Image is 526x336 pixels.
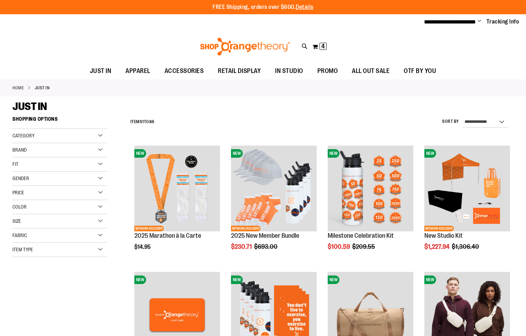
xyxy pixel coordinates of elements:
span: NEW [424,149,436,158]
span: Gender [12,175,29,181]
span: NEW [231,149,243,158]
div: product [421,142,514,268]
span: NEW [134,275,146,284]
span: RETAIL DISPLAY [218,63,261,79]
label: Sort By [442,119,459,125]
a: Tracking Info [487,18,519,26]
div: product [324,142,417,268]
img: 2025 Marathon à la Carte [134,146,220,231]
span: $209.55 [352,243,376,250]
div: product [227,142,320,268]
a: 2025 Marathon à la Carte [134,232,201,239]
span: NETWORK EXCLUSIVE [231,226,261,231]
span: Fabric [12,232,27,238]
span: ALL OUT SALE [352,63,390,79]
span: IN STUDIO [275,63,303,79]
span: Color [12,204,27,210]
span: $100.59 [328,243,351,250]
img: Shop Orangetheory [199,38,291,56]
strong: JUST IN [35,85,50,91]
span: NEW [328,275,339,284]
a: New Studio Kit [424,232,463,239]
span: 1 [142,119,144,124]
span: JUST IN [90,63,112,79]
span: NEW [424,275,436,284]
img: 2025 New Member Bundle [231,146,317,231]
span: OTF BY YOU [404,63,436,79]
span: Item Type [12,247,33,252]
span: NEW [328,149,339,158]
span: Brand [12,147,27,153]
h2: Items to [130,116,155,127]
img: Milestone Celebration Kit [328,146,413,231]
strong: Shopping Options [12,113,107,129]
p: FREE Shipping, orders over $600. [213,3,313,11]
span: JUST IN [12,100,47,112]
span: Price [12,190,24,195]
span: NEW [134,149,146,158]
img: New Studio Kit [424,146,510,231]
span: $230.71 [231,243,253,250]
span: ACCESSORIES [165,63,204,79]
span: NETWORK EXCLUSIVE [134,226,164,231]
span: 4 [321,43,325,50]
button: Account menu [478,18,481,25]
a: Milestone Celebration KitNEW [328,146,413,232]
a: Home [12,85,24,91]
a: 2025 New Member Bundle [231,232,299,239]
span: NETWORK EXCLUSIVE [424,226,454,231]
span: $1,227.94 [424,243,451,250]
a: 2025 New Member BundleNEWNETWORK EXCLUSIVE [231,146,317,232]
span: $693.00 [254,243,279,250]
a: New Studio KitNEWNETWORK EXCLUSIVE [424,146,510,232]
span: Fit [12,161,18,167]
a: Details [296,4,313,10]
span: Size [12,218,21,224]
span: $1,306.40 [452,243,480,250]
a: 2025 Marathon à la CarteNEWNETWORK EXCLUSIVE [134,146,220,232]
span: $14.95 [134,244,152,250]
div: product [131,142,224,268]
span: APPAREL [125,63,150,79]
span: Category [12,133,34,138]
a: Milestone Celebration Kit [328,232,394,239]
span: PROMO [317,63,338,79]
span: NEW [231,275,243,284]
span: 86 [149,119,155,124]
